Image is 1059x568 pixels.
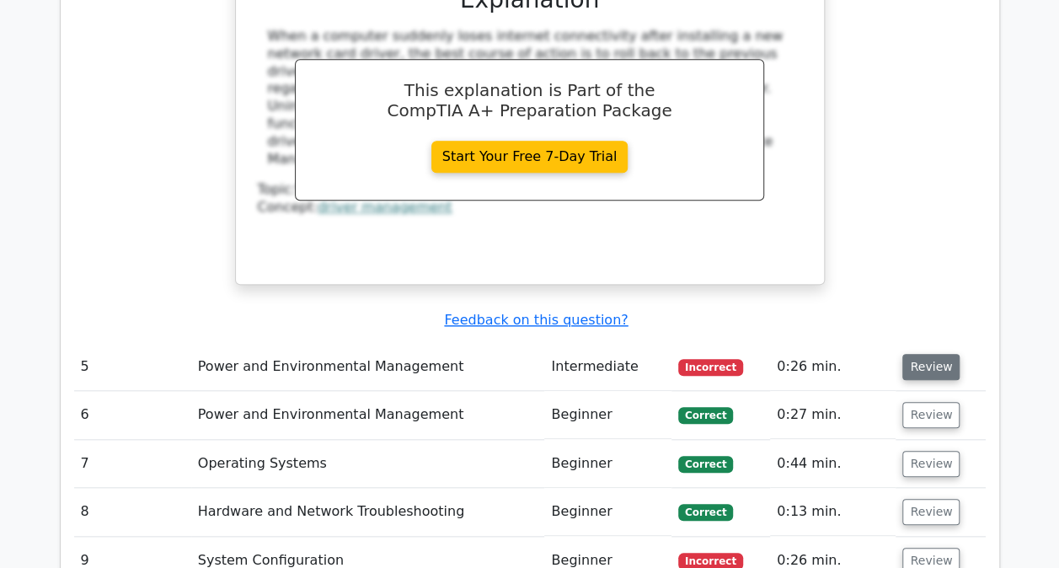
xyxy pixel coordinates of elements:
span: Correct [678,407,733,424]
td: 6 [74,391,191,439]
td: Beginner [544,488,671,536]
div: Concept: [258,199,802,217]
a: driver management [318,199,452,215]
button: Review [902,499,960,525]
a: Start Your Free 7-Day Trial [431,141,628,173]
div: When a computer suddenly loses internet connectivity after installing a new network card driver, ... [268,28,792,168]
td: Power and Environmental Management [191,343,545,391]
td: 5 [74,343,191,391]
div: Topic: [258,181,802,199]
td: 0:13 min. [770,488,896,536]
button: Review [902,451,960,477]
td: 0:27 min. [770,391,896,439]
button: Review [902,354,960,380]
span: Incorrect [678,359,743,376]
td: Operating Systems [191,440,545,488]
td: Hardware and Network Troubleshooting [191,488,545,536]
td: 7 [74,440,191,488]
td: Intermediate [544,343,671,391]
td: 0:44 min. [770,440,896,488]
span: Correct [678,456,733,473]
td: 8 [74,488,191,536]
td: Beginner [544,391,671,439]
span: Correct [678,504,733,521]
td: 0:26 min. [770,343,896,391]
button: Review [902,402,960,428]
a: Feedback on this question? [444,312,628,328]
td: Power and Environmental Management [191,391,545,439]
td: Beginner [544,440,671,488]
